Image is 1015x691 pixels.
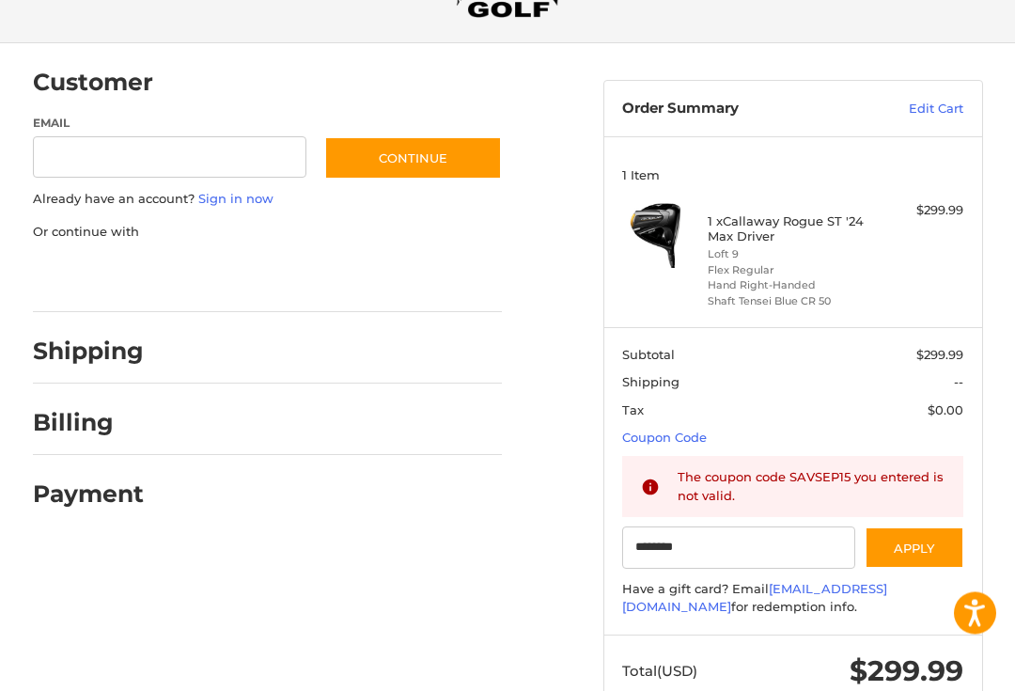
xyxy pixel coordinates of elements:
[850,654,963,689] span: $299.99
[622,101,854,119] h3: Order Summary
[33,338,144,367] h2: Shipping
[708,294,874,310] li: Shaft Tensei Blue CR 50
[622,348,675,363] span: Subtotal
[928,403,963,418] span: $0.00
[26,260,167,294] iframe: PayPal-paypal
[622,168,963,183] h3: 1 Item
[878,202,963,221] div: $299.99
[622,527,855,570] input: Gift Certificate or Coupon Code
[916,348,963,363] span: $299.99
[33,191,502,210] p: Already have an account?
[33,116,306,133] label: Email
[865,527,964,570] button: Apply
[622,663,697,681] span: Total (USD)
[33,224,502,243] p: Or continue with
[708,247,874,263] li: Loft 9
[708,263,874,279] li: Flex Regular
[622,431,707,446] a: Coupon Code
[622,403,644,418] span: Tax
[622,581,963,618] div: Have a gift card? Email for redemption info.
[33,69,153,98] h2: Customer
[954,375,963,390] span: --
[33,409,143,438] h2: Billing
[708,214,874,245] h4: 1 x Callaway Rogue ST '24 Max Driver
[854,101,963,119] a: Edit Cart
[622,375,679,390] span: Shipping
[186,260,327,294] iframe: PayPal-paylater
[678,469,945,506] div: The coupon code SAVSEP15 you entered is not valid.
[198,192,273,207] a: Sign in now
[33,480,144,510] h2: Payment
[324,137,502,181] button: Continue
[708,278,874,294] li: Hand Right-Handed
